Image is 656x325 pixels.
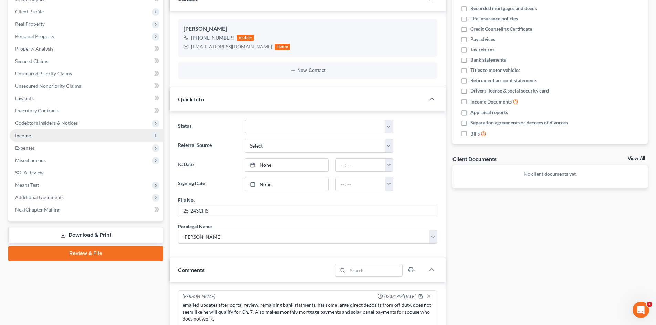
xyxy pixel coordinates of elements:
div: mobile [237,35,254,41]
span: Lawsuits [15,95,34,101]
span: Personal Property [15,33,54,39]
div: emailed updates after portal review. remaining bank statments. has some large direct deposits fro... [183,302,433,322]
a: None [245,177,328,191]
span: Appraisal reports [470,109,508,116]
span: Titles to motor vehicles [470,67,520,74]
input: -- : -- [336,159,385,172]
span: Income [15,132,31,138]
div: [PHONE_NUMBER] [191,34,234,41]
span: Bank statements [470,56,506,63]
div: home [275,44,290,50]
span: Retirement account statements [470,77,537,84]
a: Executory Contracts [10,105,163,117]
button: New Contact [184,68,432,73]
a: Unsecured Nonpriority Claims [10,80,163,92]
span: Drivers license & social security card [470,87,549,94]
input: -- : -- [336,177,385,191]
a: Download & Print [8,227,163,243]
span: Means Test [15,182,39,188]
a: Unsecured Priority Claims [10,67,163,80]
div: File No. [178,196,195,204]
span: Miscellaneous [15,157,46,163]
span: Secured Claims [15,58,48,64]
span: Tax returns [470,46,494,53]
a: None [245,159,328,172]
span: 02:01PM[DATE] [384,293,416,300]
span: Unsecured Nonpriority Claims [15,83,81,89]
span: Credit Counseling Certificate [470,25,532,32]
span: Codebtors Insiders & Notices [15,120,78,126]
span: Separation agreements or decrees of divorces [470,119,568,126]
span: Unsecured Priority Claims [15,71,72,76]
input: Search... [348,264,403,276]
a: View All [628,156,645,161]
span: Quick Info [178,96,204,102]
label: Signing Date [175,177,241,191]
span: Income Documents [470,98,512,105]
label: Referral Source [175,139,241,153]
span: Comments [178,267,205,273]
p: No client documents yet. [458,171,642,177]
label: Status [175,120,241,133]
a: Property Analysis [10,43,163,55]
a: Review & File [8,246,163,261]
span: Real Property [15,21,45,27]
div: Client Documents [452,155,497,162]
span: NextChapter Mailing [15,207,60,213]
a: SOFA Review [10,166,163,179]
a: NextChapter Mailing [10,204,163,216]
a: Lawsuits [10,92,163,105]
span: Life insurance policies [470,15,518,22]
span: Recorded mortgages and deeds [470,5,537,12]
input: -- [178,204,437,217]
div: [PERSON_NAME] [183,293,215,300]
span: 2 [647,302,652,307]
span: Additional Documents [15,194,64,200]
div: Paralegal Name [178,223,212,230]
div: [PERSON_NAME] [184,25,432,33]
span: SOFA Review [15,170,44,175]
a: Secured Claims [10,55,163,67]
iframe: Intercom live chat [633,302,649,318]
div: [EMAIL_ADDRESS][DOMAIN_NAME] [191,43,272,50]
label: IC Date [175,158,241,172]
span: Client Profile [15,9,44,14]
span: Expenses [15,145,35,151]
span: Executory Contracts [15,108,59,113]
span: Pay advices [470,36,495,43]
span: Property Analysis [15,46,53,52]
span: Bills [470,130,480,137]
